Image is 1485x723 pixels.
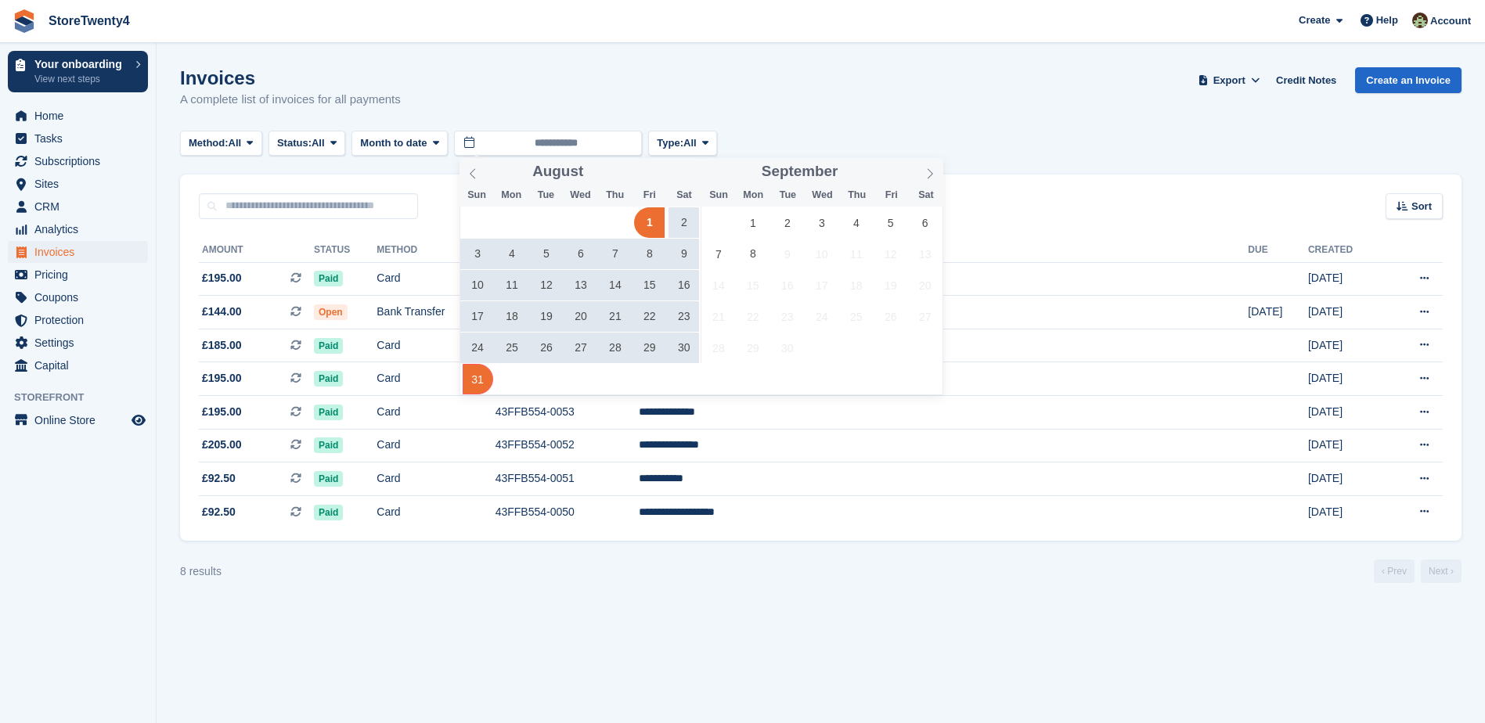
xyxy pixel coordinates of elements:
[314,505,343,520] span: Paid
[34,150,128,172] span: Subscriptions
[377,329,495,362] td: Card
[463,270,493,300] span: August 10, 2025
[1308,495,1386,528] td: [DATE]
[841,239,871,269] span: September 11, 2025
[199,238,314,263] th: Amount
[772,270,802,300] span: September 16, 2025
[8,173,148,195] a: menu
[1270,67,1343,93] a: Credit Notes
[841,207,871,238] span: September 4, 2025
[8,150,148,172] a: menu
[8,241,148,263] a: menu
[314,471,343,487] span: Paid
[772,333,802,363] span: September 30, 2025
[1371,559,1465,583] nav: Page
[34,286,128,308] span: Coupons
[840,190,874,200] span: Thu
[701,190,736,200] span: Sun
[494,190,528,200] span: Mon
[34,354,128,376] span: Capital
[8,51,148,92] a: Your onboarding View next steps
[1308,296,1386,329] td: [DATE]
[34,264,128,286] span: Pricing
[314,437,343,453] span: Paid
[770,190,805,200] span: Tue
[202,437,242,453] span: £205.00
[565,239,596,269] span: August 6, 2025
[202,404,242,420] span: £195.00
[34,309,128,331] span: Protection
[34,218,128,240] span: Analytics
[496,495,639,528] td: 43FFB554-0050
[202,370,242,387] span: £195.00
[683,135,697,151] span: All
[202,470,236,487] span: £92.50
[377,262,495,296] td: Card
[8,105,148,127] a: menu
[565,301,596,332] span: August 20, 2025
[875,270,906,300] span: September 19, 2025
[1308,462,1386,496] td: [DATE]
[463,333,493,363] span: August 24, 2025
[806,270,837,300] span: September 17, 2025
[910,301,940,332] span: September 27, 2025
[314,405,343,420] span: Paid
[762,164,838,179] span: September
[460,190,494,200] span: Sun
[497,301,528,332] span: August 18, 2025
[669,270,699,300] span: August 16, 2025
[600,301,630,332] span: August 21, 2025
[34,332,128,354] span: Settings
[202,304,242,320] span: £144.00
[314,304,348,320] span: Open
[377,495,495,528] td: Card
[8,286,148,308] a: menu
[1308,238,1386,263] th: Created
[314,338,343,354] span: Paid
[736,190,770,200] span: Mon
[600,239,630,269] span: August 7, 2025
[600,333,630,363] span: August 28, 2025
[737,239,768,269] span: September 8, 2025
[648,131,717,156] button: Type: All
[657,135,683,151] span: Type:
[634,239,665,269] span: August 8, 2025
[463,239,493,269] span: August 3, 2025
[1308,362,1386,396] td: [DATE]
[875,239,906,269] span: September 12, 2025
[528,190,563,200] span: Tue
[669,207,699,238] span: August 2, 2025
[565,333,596,363] span: August 27, 2025
[180,91,401,109] p: A complete list of invoices for all payments
[841,301,871,332] span: September 25, 2025
[14,390,156,405] span: Storefront
[1412,13,1428,28] img: Lee Hanlon
[180,131,262,156] button: Method: All
[202,504,236,520] span: £92.50
[633,190,667,200] span: Fri
[772,207,802,238] span: September 2, 2025
[34,196,128,218] span: CRM
[8,332,148,354] a: menu
[703,333,733,363] span: September 28, 2025
[277,135,312,151] span: Status:
[1299,13,1330,28] span: Create
[34,128,128,149] span: Tasks
[669,333,699,363] span: August 30, 2025
[189,135,229,151] span: Method:
[634,270,665,300] span: August 15, 2025
[583,164,633,180] input: Year
[669,301,699,332] span: August 23, 2025
[910,239,940,269] span: September 13, 2025
[229,135,242,151] span: All
[8,218,148,240] a: menu
[8,128,148,149] a: menu
[34,241,128,263] span: Invoices
[1374,559,1415,583] a: Previous
[34,409,128,431] span: Online Store
[463,301,493,332] span: August 17, 2025
[496,462,639,496] td: 43FFB554-0051
[875,301,906,332] span: September 26, 2025
[8,354,148,376] a: menu
[1195,67,1263,93] button: Export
